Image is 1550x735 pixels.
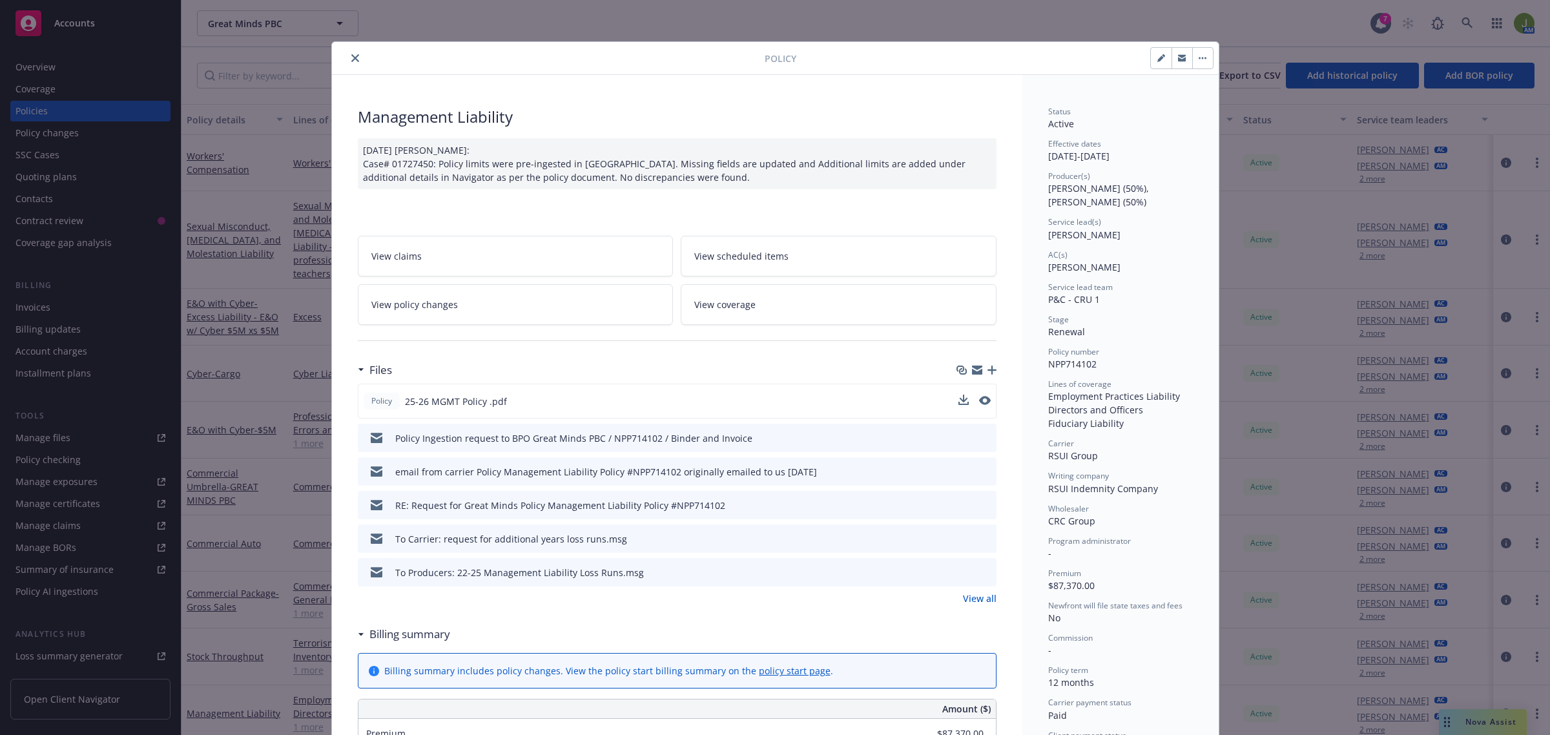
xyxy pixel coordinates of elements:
[1048,547,1051,559] span: -
[395,431,752,445] div: Policy Ingestion request to BPO Great Minds PBC / NPP714102 / Binder and Invoice
[1048,438,1074,449] span: Carrier
[358,626,450,643] div: Billing summary
[979,395,991,408] button: preview file
[1048,644,1051,656] span: -
[681,284,997,325] a: View coverage
[1048,600,1183,611] span: Newfront will file state taxes and fees
[369,362,392,378] h3: Files
[1048,709,1067,721] span: Paid
[384,664,833,678] div: Billing summary includes policy changes. View the policy start billing summary on the .
[1048,216,1101,227] span: Service lead(s)
[1048,470,1109,481] span: Writing company
[1048,568,1081,579] span: Premium
[959,532,969,546] button: download file
[369,626,450,643] h3: Billing summary
[1048,138,1101,149] span: Effective dates
[979,396,991,405] button: preview file
[1048,676,1094,688] span: 12 months
[694,298,756,311] span: View coverage
[1048,293,1100,305] span: P&C - CRU 1
[1048,118,1074,130] span: Active
[1048,632,1093,643] span: Commission
[980,566,991,579] button: preview file
[1048,417,1193,430] div: Fiduciary Liability
[694,249,789,263] span: View scheduled items
[371,298,458,311] span: View policy changes
[958,395,969,408] button: download file
[980,499,991,512] button: preview file
[1048,403,1193,417] div: Directors and Officers
[347,50,363,66] button: close
[395,465,817,479] div: email from carrier Policy Management Liability Policy #NPP714102 originally emailed to us [DATE]
[358,138,997,189] div: [DATE] [PERSON_NAME]: Case# 01727450: Policy limits were pre-ingested in [GEOGRAPHIC_DATA]. Missi...
[1048,229,1121,241] span: [PERSON_NAME]
[959,431,969,445] button: download file
[681,236,997,276] a: View scheduled items
[759,665,831,677] a: policy start page
[980,431,991,445] button: preview file
[959,465,969,479] button: download file
[1048,612,1060,624] span: No
[1048,378,1111,389] span: Lines of coverage
[371,249,422,263] span: View claims
[1048,138,1193,163] div: [DATE] - [DATE]
[958,395,969,405] button: download file
[765,52,796,65] span: Policy
[395,566,644,579] div: To Producers: 22-25 Management Liability Loss Runs.msg
[959,499,969,512] button: download file
[358,106,997,128] div: Management Liability
[1048,106,1071,117] span: Status
[1048,182,1152,208] span: [PERSON_NAME] (50%), [PERSON_NAME] (50%)
[395,532,627,546] div: To Carrier: request for additional years loss runs.msg
[1048,358,1097,370] span: NPP714102
[1048,389,1193,403] div: Employment Practices Liability
[1048,697,1131,708] span: Carrier payment status
[1048,282,1113,293] span: Service lead team
[1048,515,1095,527] span: CRC Group
[1048,450,1098,462] span: RSUI Group
[405,395,507,408] span: 25-26 MGMT Policy .pdf
[1048,249,1068,260] span: AC(s)
[1048,261,1121,273] span: [PERSON_NAME]
[1048,535,1131,546] span: Program administrator
[1048,482,1158,495] span: RSUI Indemnity Company
[369,395,395,407] span: Policy
[1048,346,1099,357] span: Policy number
[358,284,674,325] a: View policy changes
[1048,314,1069,325] span: Stage
[980,532,991,546] button: preview file
[1048,665,1088,676] span: Policy term
[959,566,969,579] button: download file
[1048,503,1089,514] span: Wholesaler
[942,702,991,716] span: Amount ($)
[395,499,725,512] div: RE: Request for Great Minds Policy Management Liability Policy #NPP714102
[1048,171,1090,181] span: Producer(s)
[1048,579,1095,592] span: $87,370.00
[963,592,997,605] a: View all
[1048,326,1085,338] span: Renewal
[980,465,991,479] button: preview file
[358,236,674,276] a: View claims
[358,362,392,378] div: Files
